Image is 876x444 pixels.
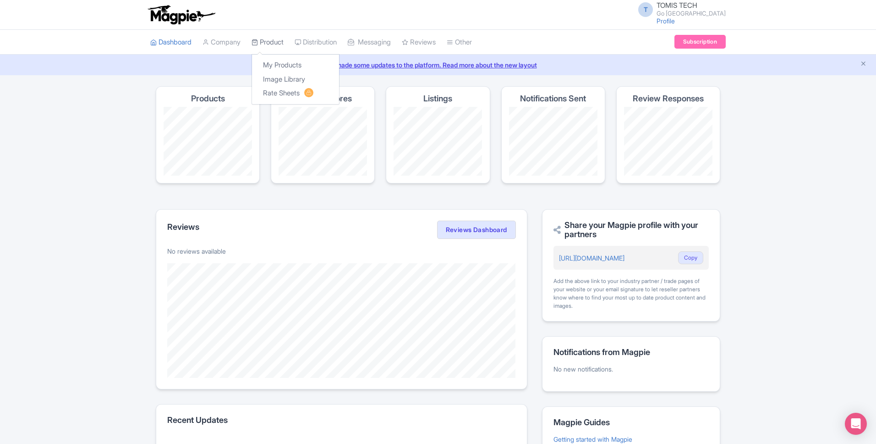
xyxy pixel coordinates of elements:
[657,11,726,17] small: Go [GEOGRAPHIC_DATA]
[167,246,516,256] p: No reviews available
[553,221,709,239] h2: Share your Magpie profile with your partners
[402,30,436,55] a: Reviews
[674,35,726,49] a: Subscription
[252,58,339,72] a: My Products
[520,94,586,103] h4: Notifications Sent
[678,251,703,264] button: Copy
[146,5,217,25] img: logo-ab69f6fb50320c5b225c76a69d11143b.png
[5,60,871,70] a: We made some updates to the platform. Read more about the new layout
[553,348,709,357] h2: Notifications from Magpie
[252,86,339,100] a: Rate Sheets
[252,72,339,87] a: Image Library
[447,30,472,55] a: Other
[657,1,697,10] span: TOMIS TECH
[633,94,704,103] h4: Review Responses
[553,277,709,310] div: Add the above link to your industry partner / trade pages of your website or your email signature...
[553,435,632,443] a: Getting started with Magpie
[553,364,709,374] p: No new notifications.
[348,30,391,55] a: Messaging
[860,59,867,70] button: Close announcement
[191,94,225,103] h4: Products
[167,222,199,232] h2: Reviews
[845,413,867,435] div: Open Intercom Messenger
[252,30,284,55] a: Product
[437,221,516,239] a: Reviews Dashboard
[638,2,653,17] span: T
[203,30,241,55] a: Company
[553,418,709,427] h2: Magpie Guides
[423,94,452,103] h4: Listings
[559,254,624,262] a: [URL][DOMAIN_NAME]
[295,30,337,55] a: Distribution
[167,416,516,425] h2: Recent Updates
[657,17,675,25] a: Profile
[150,30,192,55] a: Dashboard
[633,2,726,17] a: T TOMIS TECH Go [GEOGRAPHIC_DATA]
